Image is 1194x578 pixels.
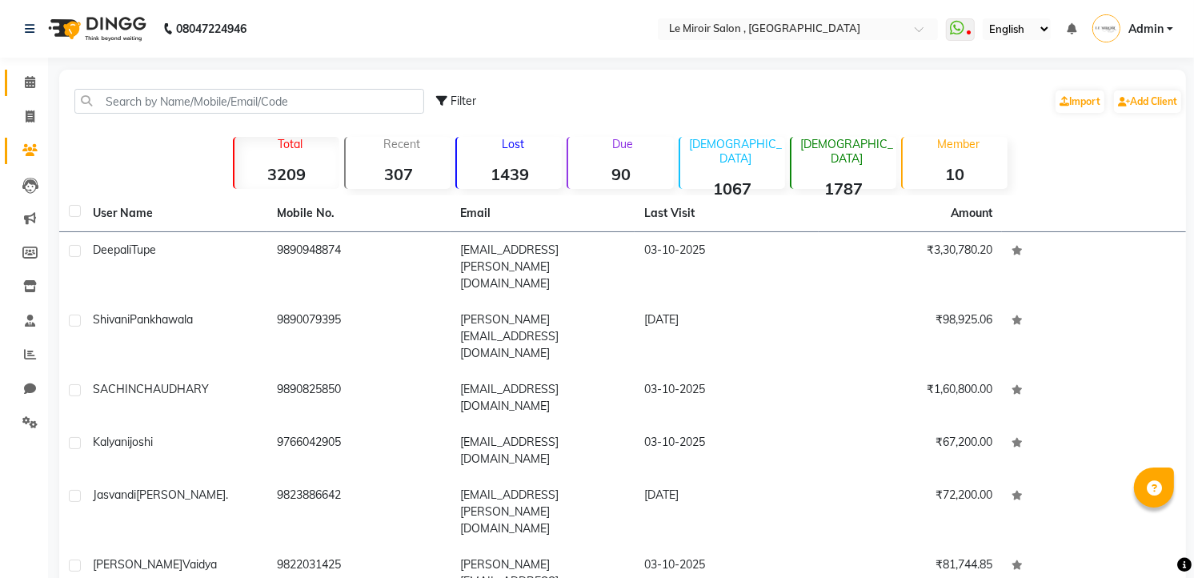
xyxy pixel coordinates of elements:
[130,435,153,449] span: joshi
[791,179,896,199] strong: 1787
[93,557,182,572] span: [PERSON_NAME]
[176,6,246,51] b: 08047224946
[451,424,635,477] td: [EMAIL_ADDRESS][DOMAIN_NAME]
[352,137,451,151] p: Recent
[451,195,635,232] th: Email
[346,164,451,184] strong: 307
[635,477,819,547] td: [DATE]
[457,164,562,184] strong: 1439
[1114,90,1181,113] a: Add Client
[635,232,819,302] td: 03-10-2025
[798,137,896,166] p: [DEMOGRAPHIC_DATA]
[463,137,562,151] p: Lost
[635,371,819,424] td: 03-10-2025
[83,195,267,232] th: User Name
[131,243,156,257] span: Tupe
[903,164,1008,184] strong: 10
[267,302,451,371] td: 9890079395
[136,488,228,502] span: [PERSON_NAME].
[451,94,476,108] span: Filter
[451,232,635,302] td: [EMAIL_ADDRESS][PERSON_NAME][DOMAIN_NAME]
[680,179,785,199] strong: 1067
[451,302,635,371] td: [PERSON_NAME][EMAIL_ADDRESS][DOMAIN_NAME]
[136,382,209,396] span: CHAUDHARY
[819,424,1003,477] td: ₹67,200.00
[1092,14,1120,42] img: Admin
[267,195,451,232] th: Mobile No.
[571,137,673,151] p: Due
[93,488,136,502] span: Jasvandi
[819,302,1003,371] td: ₹98,925.06
[909,137,1008,151] p: Member
[568,164,673,184] strong: 90
[93,312,130,327] span: Shivani
[74,89,424,114] input: Search by Name/Mobile/Email/Code
[941,195,1002,231] th: Amount
[1128,21,1164,38] span: Admin
[451,477,635,547] td: [EMAIL_ADDRESS][PERSON_NAME][DOMAIN_NAME]
[93,382,136,396] span: SACHIN
[1056,90,1104,113] a: Import
[819,371,1003,424] td: ₹1,60,800.00
[267,477,451,547] td: 9823886642
[93,243,131,257] span: Deepali
[267,232,451,302] td: 9890948874
[267,424,451,477] td: 9766042905
[635,195,819,232] th: Last Visit
[241,137,339,151] p: Total
[687,137,785,166] p: [DEMOGRAPHIC_DATA]
[267,371,451,424] td: 9890825850
[819,477,1003,547] td: ₹72,200.00
[182,557,217,572] span: Vaidya
[635,424,819,477] td: 03-10-2025
[41,6,150,51] img: logo
[451,371,635,424] td: [EMAIL_ADDRESS][DOMAIN_NAME]
[819,232,1003,302] td: ₹3,30,780.20
[635,302,819,371] td: [DATE]
[234,164,339,184] strong: 3209
[130,312,193,327] span: Pankhawala
[93,435,130,449] span: kalyani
